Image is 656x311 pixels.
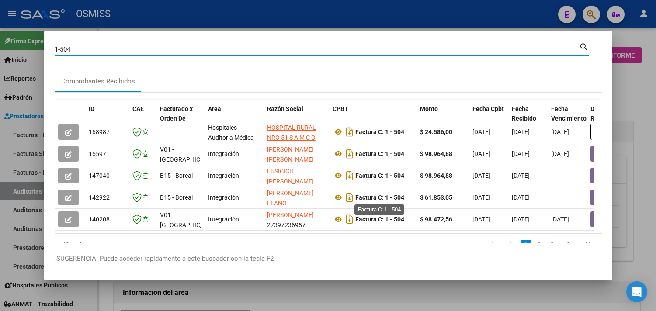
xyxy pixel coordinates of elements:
[333,105,348,112] span: CPBT
[355,216,404,223] strong: Factura C: 1 - 504
[267,211,314,218] span: [PERSON_NAME]
[420,194,452,201] strong: $ 61.853,05
[420,172,452,179] strong: $ 98.964,88
[205,100,264,138] datatable-header-cell: Area
[560,240,577,249] a: go to next page
[420,150,452,157] strong: $ 98.964,88
[267,168,314,195] span: LUSICICH [PERSON_NAME] [PERSON_NAME]
[264,100,329,138] datatable-header-cell: Razón Social
[89,105,94,112] span: ID
[482,240,499,249] a: go to first page
[548,100,587,138] datatable-header-cell: Fecha Vencimiento
[160,172,193,179] span: B15 - Boreal
[551,150,569,157] span: [DATE]
[533,237,546,252] li: page 2
[344,169,355,183] i: Descargar documento
[355,150,404,157] strong: Factura C: 1 - 504
[267,188,326,207] div: 23393837284
[89,149,125,159] div: 155971
[420,128,452,135] strong: $ 24.586,00
[472,216,490,223] span: [DATE]
[512,128,530,135] span: [DATE]
[472,194,490,201] span: [DATE]
[580,240,596,249] a: go to last page
[551,216,569,223] span: [DATE]
[472,150,490,157] span: [DATE]
[344,190,355,204] i: Descargar documento
[420,105,438,112] span: Monto
[89,127,125,137] div: 168987
[512,150,530,157] span: [DATE]
[502,240,518,249] a: go to previous page
[355,194,404,201] strong: Factura C: 1 - 504
[267,166,326,185] div: 27393007368
[85,100,129,138] datatable-header-cell: ID
[534,240,545,249] a: 2
[587,100,639,138] datatable-header-cell: Doc Respaldatoria
[472,172,490,179] span: [DATE]
[355,172,404,179] strong: Factura C: 1 - 504
[267,145,326,163] div: 27295630197
[551,105,587,122] span: Fecha Vencimiento
[55,234,163,256] div: 13 total
[132,105,144,112] span: CAE
[267,123,326,141] div: 30675029969
[355,128,404,135] strong: Factura C: 1 - 504
[89,214,125,225] div: 140208
[420,216,452,223] strong: $ 98.472,56
[129,100,156,138] datatable-header-cell: CAE
[208,172,239,179] span: Integración
[520,237,533,252] li: page 1
[508,100,548,138] datatable-header-cell: Fecha Recibido
[160,105,193,122] span: Facturado x Orden De
[590,105,630,122] span: Doc Respaldatoria
[55,254,602,264] p: -SUGERENCIA: Puede acceder rapidamente a este buscador con la tecla F2-
[208,150,239,157] span: Integración
[546,237,559,252] li: page 3
[417,100,469,138] datatable-header-cell: Monto
[512,105,536,122] span: Fecha Recibido
[267,210,326,228] div: 27397236957
[512,216,530,223] span: [DATE]
[579,41,589,52] mat-icon: search
[344,147,355,161] i: Descargar documento
[512,172,530,179] span: [DATE]
[208,194,239,201] span: Integración
[344,212,355,226] i: Descargar documento
[469,100,508,138] datatable-header-cell: Fecha Cpbt
[208,105,221,112] span: Area
[472,105,504,112] span: Fecha Cpbt
[160,146,219,163] span: V01 - [GEOGRAPHIC_DATA]
[160,194,193,201] span: B15 - Boreal
[267,190,314,217] span: [PERSON_NAME] LLANO [PERSON_NAME]
[547,240,558,249] a: 3
[208,124,254,141] span: Hospitales - Auditoría Médica
[61,76,135,86] div: Comprobantes Recibidos
[89,193,125,203] div: 142922
[521,240,531,249] a: 1
[626,281,647,302] div: Open Intercom Messenger
[344,125,355,139] i: Descargar documento
[472,128,490,135] span: [DATE]
[267,146,314,163] span: [PERSON_NAME] [PERSON_NAME]
[160,211,219,228] span: V01 - [GEOGRAPHIC_DATA]
[267,124,316,141] span: HOSPITAL RURAL NRO 51 S A M C O
[512,194,530,201] span: [DATE]
[89,171,125,181] div: 147040
[329,100,417,138] datatable-header-cell: CPBT
[156,100,205,138] datatable-header-cell: Facturado x Orden De
[267,105,303,112] span: Razón Social
[551,128,569,135] span: [DATE]
[208,216,239,223] span: Integración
